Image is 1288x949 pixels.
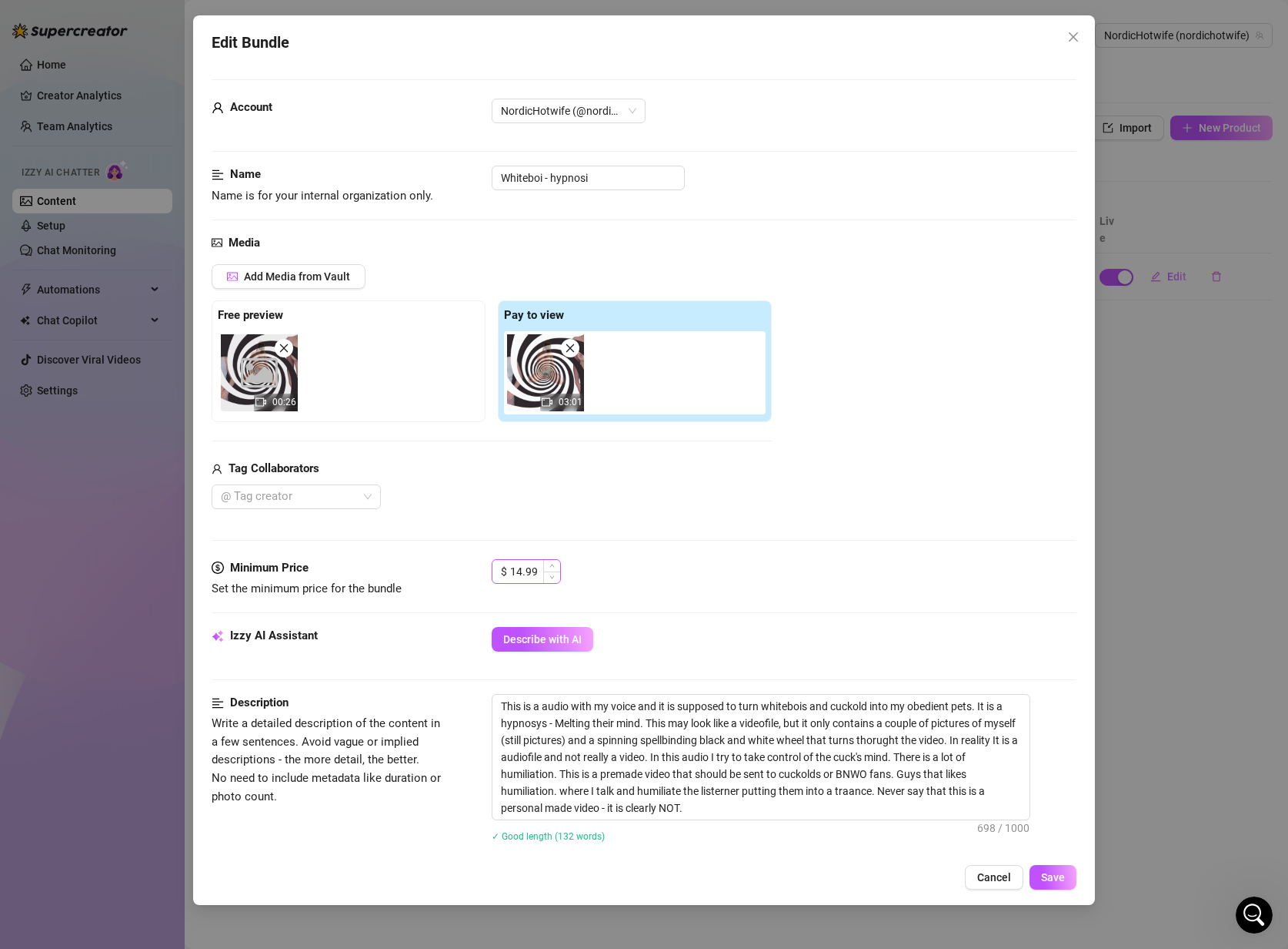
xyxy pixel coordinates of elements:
span: ✓ Good length (132 words) [492,831,605,842]
span: Write a detailed description of the content in a few sentences. Avoid vague or implied descriptio... [212,716,441,803]
span: NordicHotwife (@nordichotwife) [501,99,636,122]
span: picture [227,271,238,282]
span: Decrease Value [543,572,560,583]
span: align-left [212,166,224,184]
span: Save [1041,871,1065,884]
input: Enter a name [492,166,685,190]
button: Add Media from Vault [212,264,365,289]
strong: Tag Collaborators [229,461,319,475]
span: close [279,343,289,354]
span: Add Media from Vault [244,270,350,283]
span: dollar [212,559,224,578]
span: Set the minimum price for the bundle [212,582,402,595]
strong: Izzy AI Assistant [230,629,318,642]
strong: Minimum Price [230,561,309,575]
span: video-camera [255,397,266,407]
strong: Media [229,236,260,250]
span: Increase Value [543,560,560,572]
span: Edit Bundle [212,31,289,55]
strong: Account [230,100,272,114]
strong: Pay to view [504,308,564,322]
span: up [549,563,555,568]
span: Close [1061,31,1086,43]
img: media [507,334,584,411]
textarea: This is a audio with my voice and it is supposed to turn whitebois and cuckold into my obedient p... [492,695,1029,820]
span: user [212,460,222,478]
strong: Name [230,167,261,181]
strong: Description [230,696,289,709]
button: Save [1029,865,1076,890]
button: Cancel [965,865,1023,890]
strong: Free preview [218,308,283,322]
span: Name is for your internal organization only. [212,189,433,203]
span: align-left [212,694,224,713]
span: user [212,99,224,117]
button: Close [1061,25,1086,49]
span: down [549,575,555,580]
span: picture [212,234,222,253]
div: 00:26 [221,334,298,411]
span: video-camera [542,397,552,407]
span: close [565,343,576,354]
span: 00:26 [272,397,296,407]
div: 03:01 [507,334,584,411]
span: Cancel [977,871,1011,884]
span: Describe with AI [503,633,582,646]
iframe: Intercom live chat [1236,897,1273,934]
span: 03:01 [559,397,582,407]
button: Describe with AI [492,627,593,652]
span: close [1067,31,1079,43]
